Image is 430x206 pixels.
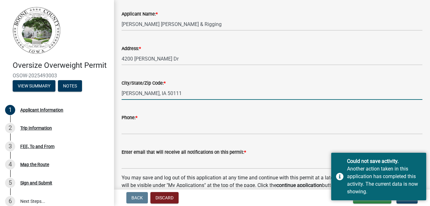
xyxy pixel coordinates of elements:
div: Trip Information [20,126,52,130]
p: You may save and log out of this application at any time and continue with this permit at a later... [122,174,422,189]
button: Discard [150,192,179,203]
button: Notes [58,80,82,92]
label: City/State/Zip Code: [122,81,166,86]
div: 1 [5,105,15,115]
div: Applicant Information [20,108,63,112]
label: Address: [122,47,141,51]
div: 2 [5,123,15,133]
div: Sign and Submit [20,181,52,185]
label: Applicant Name: [122,12,158,16]
label: Enter email that will receive all notifications on this permit: [122,150,246,155]
div: Could not save activity. [347,158,421,165]
div: 3 [5,141,15,151]
wm-modal-confirm: Notes [58,84,82,89]
wm-modal-confirm: Summary [13,84,55,89]
div: 5 [5,178,15,188]
div: Another action taken in this application has completed this activity. The current data is now sho... [347,165,421,196]
div: 4 [5,159,15,170]
button: View Summary [13,80,55,92]
label: Phone: [122,116,137,120]
button: Back [126,192,148,203]
img: Boone County, Iowa [13,7,61,54]
div: FEE, To and From [20,144,54,149]
span: Back [131,195,143,200]
div: Map the Route [20,162,49,167]
strong: continue application [276,182,322,188]
h4: Oversize Overweight Permit [13,61,109,70]
span: OSOW-2025493003 [13,73,101,79]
